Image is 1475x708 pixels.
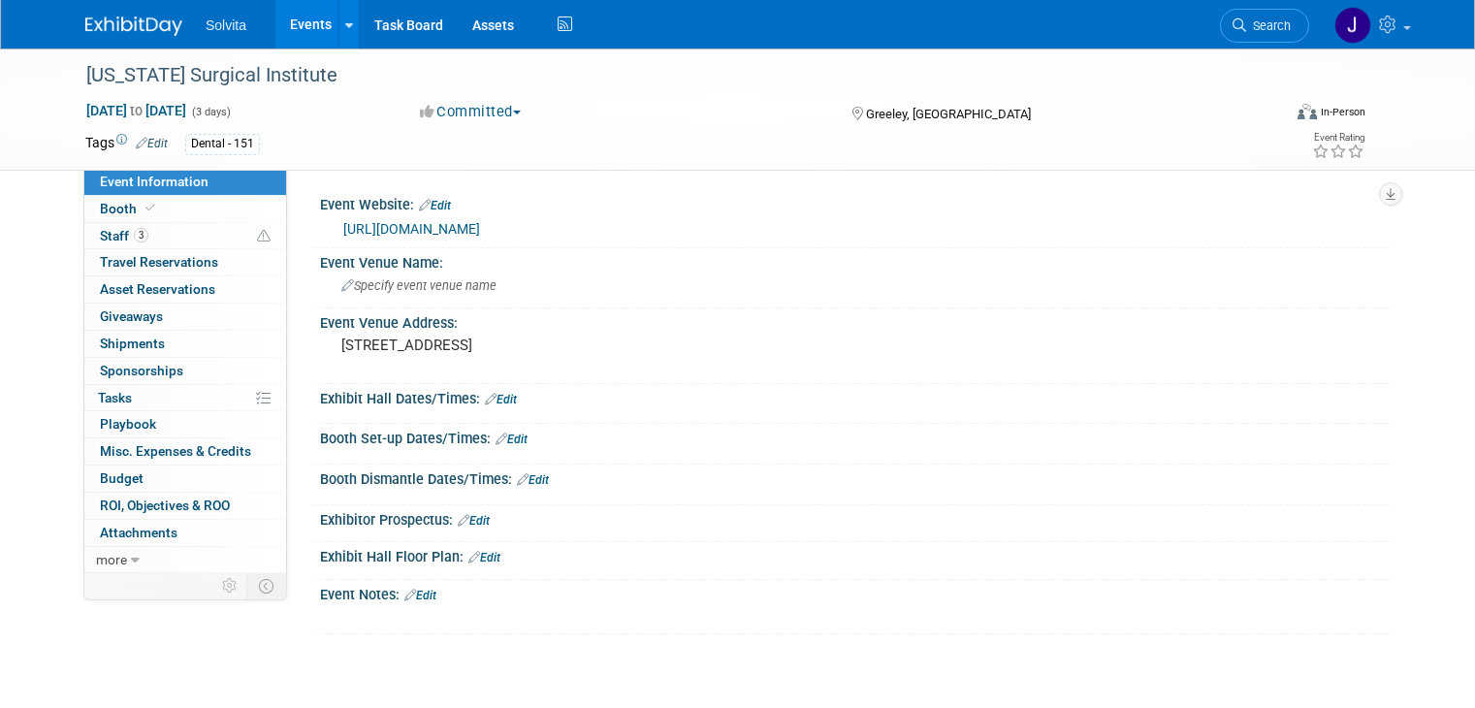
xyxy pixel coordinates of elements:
[100,201,159,216] span: Booth
[1320,105,1365,119] div: In-Person
[247,573,287,598] td: Toggle Event Tabs
[866,107,1031,121] span: Greeley, [GEOGRAPHIC_DATA]
[85,16,182,36] img: ExhibitDay
[100,336,165,351] span: Shipments
[84,520,286,546] a: Attachments
[80,58,1257,93] div: [US_STATE] Surgical Institute
[343,221,480,237] a: [URL][DOMAIN_NAME]
[517,473,549,487] a: Edit
[213,573,247,598] td: Personalize Event Tab Strip
[100,228,148,243] span: Staff
[100,363,183,378] span: Sponsorships
[257,228,271,245] span: Potential Scheduling Conflict -- at least one attendee is tagged in another overlapping event.
[458,514,490,528] a: Edit
[127,103,145,118] span: to
[1298,104,1317,119] img: Format-Inperson.png
[84,493,286,519] a: ROI, Objectives & ROO
[419,199,451,212] a: Edit
[1312,133,1364,143] div: Event Rating
[84,466,286,492] a: Budget
[134,228,148,242] span: 3
[320,248,1390,273] div: Event Venue Name:
[404,589,436,602] a: Edit
[84,223,286,249] a: Staff3
[1334,7,1371,44] img: Josh Richardson
[320,384,1390,409] div: Exhibit Hall Dates/Times:
[185,134,260,154] div: Dental - 151
[413,102,529,122] button: Committed
[84,304,286,330] a: Giveaways
[320,542,1390,567] div: Exhibit Hall Floor Plan:
[100,443,251,459] span: Misc. Expenses & Credits
[84,169,286,195] a: Event Information
[84,385,286,411] a: Tasks
[84,358,286,384] a: Sponsorships
[84,331,286,357] a: Shipments
[84,249,286,275] a: Travel Reservations
[1246,18,1291,33] span: Search
[485,393,517,406] a: Edit
[1220,9,1309,43] a: Search
[100,254,218,270] span: Travel Reservations
[320,580,1390,605] div: Event Notes:
[320,465,1390,490] div: Booth Dismantle Dates/Times:
[100,525,177,540] span: Attachments
[1176,101,1365,130] div: Event Format
[320,190,1390,215] div: Event Website:
[496,433,528,446] a: Edit
[206,17,246,33] span: Solvita
[100,470,144,486] span: Budget
[100,416,156,432] span: Playbook
[145,203,155,213] i: Booth reservation complete
[85,133,168,155] td: Tags
[100,498,230,513] span: ROI, Objectives & ROO
[84,438,286,465] a: Misc. Expenses & Credits
[100,281,215,297] span: Asset Reservations
[84,196,286,222] a: Booth
[84,547,286,573] a: more
[136,137,168,150] a: Edit
[100,174,208,189] span: Event Information
[98,390,132,405] span: Tasks
[100,308,163,324] span: Giveaways
[468,551,500,564] a: Edit
[320,505,1390,531] div: Exhibitor Prospectus:
[190,106,231,118] span: (3 days)
[84,276,286,303] a: Asset Reservations
[341,337,745,354] pre: [STREET_ADDRESS]
[320,424,1390,449] div: Booth Set-up Dates/Times:
[85,102,187,119] span: [DATE] [DATE]
[341,278,497,293] span: Specify event venue name
[320,308,1390,333] div: Event Venue Address:
[96,552,127,567] span: more
[84,411,286,437] a: Playbook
